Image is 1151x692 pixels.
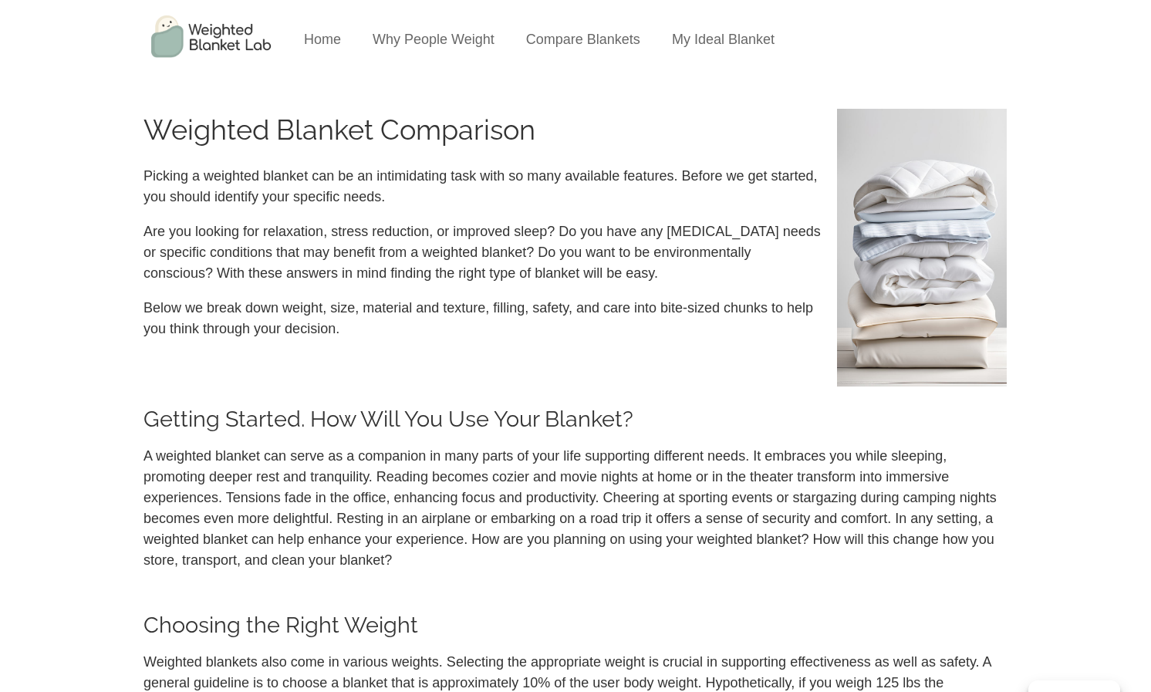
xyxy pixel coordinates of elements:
p: Below we break down weight, size, material and texture, filling, safety, and care into bite-sized... [143,298,822,339]
h1: Weighted Blanket Comparison [143,109,822,150]
a: My Ideal Blanket [672,32,775,47]
h2: Choosing the Right Weight [143,614,1008,636]
div: A weighted blanket can serve as a companion in many parts of your life supporting different needs... [143,446,1008,571]
a: Home [304,32,341,47]
p: Picking a weighted blanket can be an intimidating task with so many available features. Before we... [143,166,822,208]
h2: Getting Started. How Will You Use Your Blanket? [143,408,1008,430]
a: Why People Weight [373,32,494,47]
a: Compare Blankets [526,32,640,47]
p: Are you looking for relaxation, stress reduction, or improved sleep? Do you have any [MEDICAL_DAT... [143,221,822,284]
